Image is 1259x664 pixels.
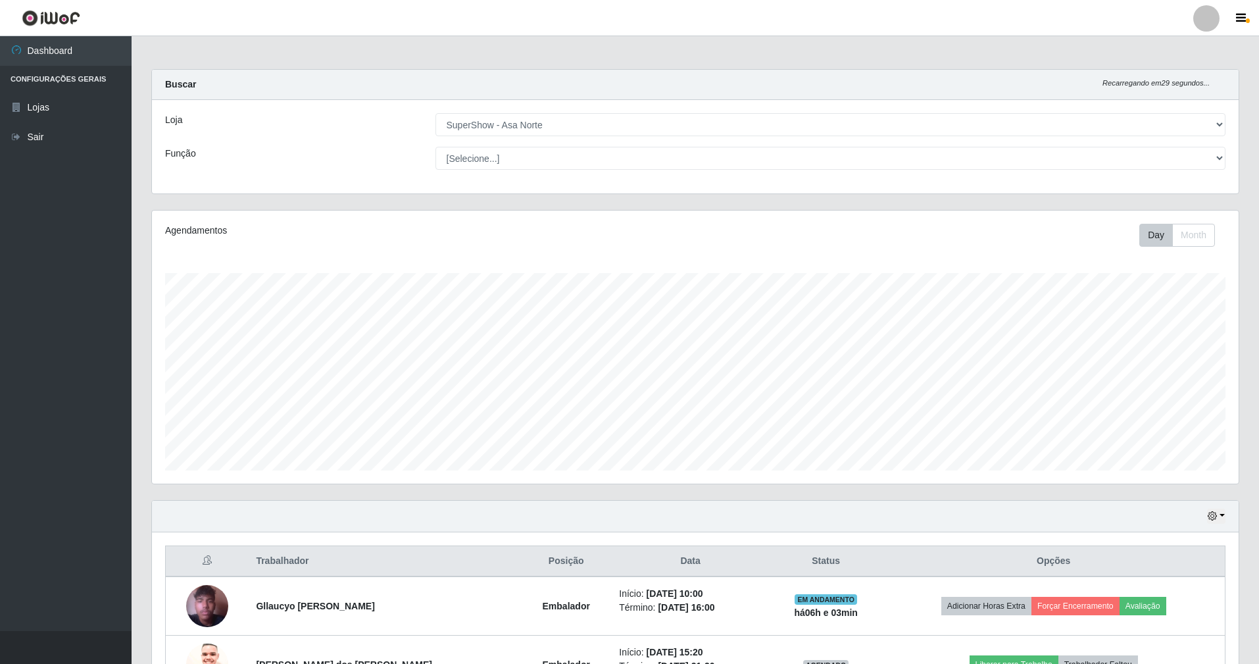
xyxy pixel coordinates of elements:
[1139,224,1225,247] div: Toolbar with button groups
[165,113,182,127] label: Loja
[543,601,590,611] strong: Embalador
[165,79,196,89] strong: Buscar
[794,607,858,618] strong: há 06 h e 03 min
[647,588,703,599] time: [DATE] 10:00
[619,601,762,615] li: Término:
[795,594,857,605] span: EM ANDAMENTO
[1139,224,1173,247] button: Day
[619,587,762,601] li: Início:
[1120,597,1166,615] button: Avaliação
[165,224,595,238] div: Agendamentos
[647,647,703,657] time: [DATE] 15:20
[619,646,762,659] li: Início:
[521,546,611,577] th: Posição
[882,546,1225,577] th: Opções
[1172,224,1215,247] button: Month
[248,546,521,577] th: Trabalhador
[658,602,714,613] time: [DATE] 16:00
[1031,597,1120,615] button: Forçar Encerramento
[22,10,80,26] img: CoreUI Logo
[941,597,1031,615] button: Adicionar Horas Extra
[165,147,196,161] label: Função
[770,546,882,577] th: Status
[611,546,770,577] th: Data
[1102,79,1210,87] i: Recarregando em 29 segundos...
[256,601,374,611] strong: Gllaucyo [PERSON_NAME]
[186,569,228,644] img: 1750804753278.jpeg
[1139,224,1215,247] div: First group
